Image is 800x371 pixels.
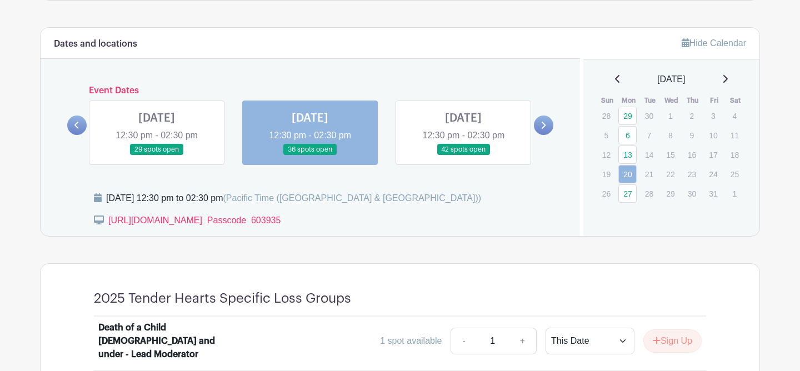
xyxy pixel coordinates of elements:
th: Mon [618,95,639,106]
p: 10 [704,127,722,144]
span: [DATE] [657,73,685,86]
p: 9 [683,127,701,144]
p: 14 [640,146,658,163]
h6: Event Dates [87,86,534,96]
div: [DATE] 12:30 pm to 02:30 pm [106,192,481,205]
span: (Pacific Time ([GEOGRAPHIC_DATA] & [GEOGRAPHIC_DATA])) [223,193,481,203]
p: 1 [726,185,744,202]
p: 16 [683,146,701,163]
p: 25 [726,166,744,183]
a: 20 [618,165,637,183]
th: Fri [703,95,725,106]
p: 15 [661,146,679,163]
a: 6 [618,126,637,144]
p: 12 [597,146,616,163]
p: 2 [683,107,701,124]
th: Tue [639,95,661,106]
a: 27 [618,184,637,203]
p: 19 [597,166,616,183]
h4: 2025 Tender Hearts Specific Loss Groups [94,290,351,307]
a: - [451,328,476,354]
p: 8 [661,127,679,144]
p: 3 [704,107,722,124]
button: Sign Up [643,329,702,353]
p: 22 [661,166,679,183]
a: 13 [618,146,637,164]
h6: Dates and locations [54,39,137,49]
p: 30 [640,107,658,124]
p: 4 [726,107,744,124]
p: 29 [661,185,679,202]
p: 31 [704,185,722,202]
th: Sat [725,95,747,106]
p: 24 [704,166,722,183]
p: 5 [597,127,616,144]
p: 17 [704,146,722,163]
p: 1 [661,107,679,124]
a: + [509,328,537,354]
th: Sun [597,95,618,106]
a: Hide Calendar [682,38,746,48]
th: Wed [661,95,682,106]
p: 23 [683,166,701,183]
a: [URL][DOMAIN_NAME] Passcode 603935 [108,215,281,225]
p: 7 [640,127,658,144]
p: 21 [640,166,658,183]
p: 30 [683,185,701,202]
a: 29 [618,107,637,125]
div: Death of a Child [DEMOGRAPHIC_DATA] and under - Lead Moderator [98,321,236,361]
p: 28 [640,185,658,202]
div: 1 spot available [380,334,442,348]
th: Thu [682,95,704,106]
p: 11 [726,127,744,144]
p: 26 [597,185,616,202]
p: 18 [726,146,744,163]
p: 28 [597,107,616,124]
